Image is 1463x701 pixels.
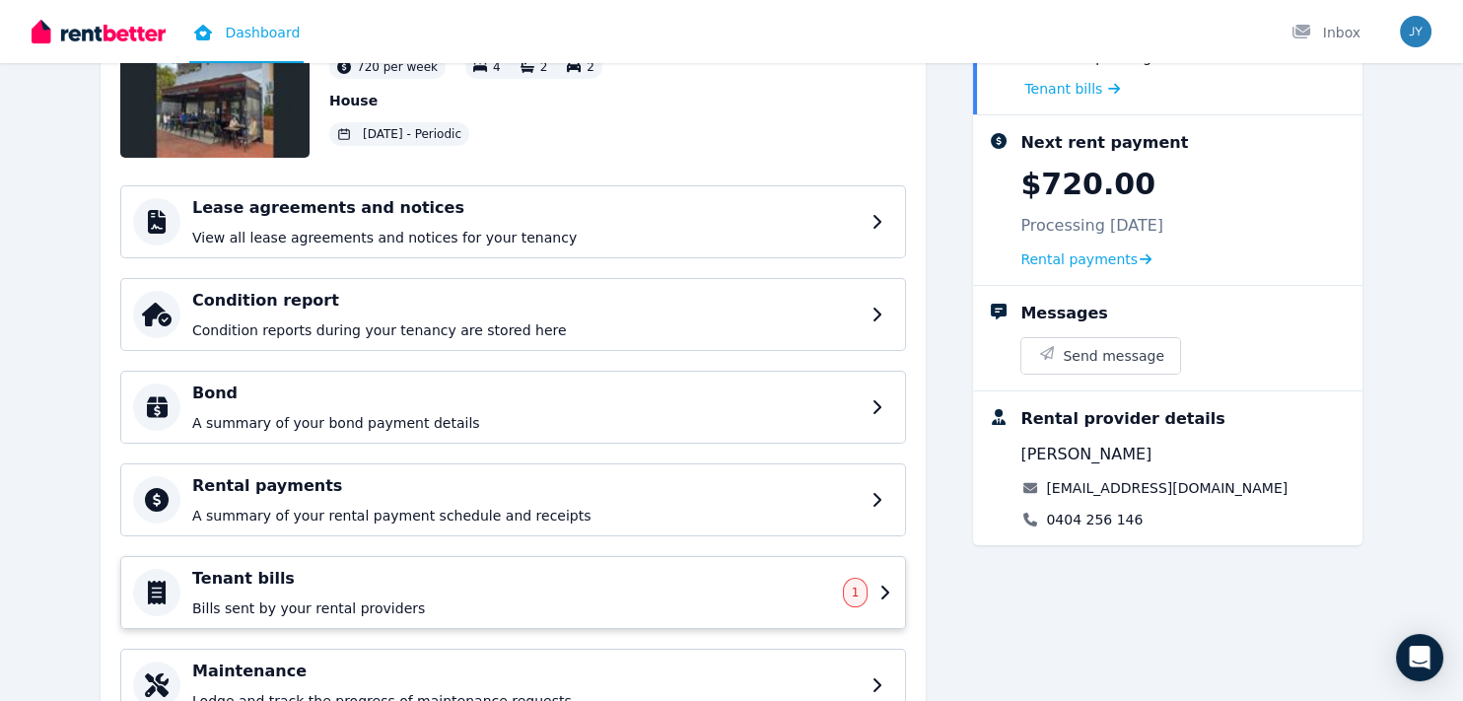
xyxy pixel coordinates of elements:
[192,506,860,526] p: A summary of your rental payment schedule and receipts
[1020,131,1188,155] div: Next rent payment
[192,320,860,340] p: Condition reports during your tenancy are stored here
[192,598,831,618] p: Bills sent by your rental providers
[329,91,602,110] p: House
[1020,214,1163,238] p: Processing [DATE]
[192,196,860,220] h4: Lease agreements and notices
[192,413,860,433] p: A summary of your bond payment details
[192,474,860,498] h4: Rental payments
[192,567,831,591] h4: Tenant bills
[1063,346,1164,366] span: Send message
[1400,16,1431,47] img: Ju yeon Park
[192,289,860,313] h4: Condition report
[1291,23,1360,42] div: Inbox
[357,59,438,75] span: 720 per week
[1021,338,1180,374] button: Send message
[493,60,501,74] span: 4
[192,228,860,247] p: View all lease agreements and notices for your tenancy
[1024,79,1120,99] a: Tenant bills
[1020,407,1224,431] div: Rental provider details
[32,17,166,46] img: RentBetter
[120,16,310,158] img: Property Url
[1020,302,1107,325] div: Messages
[1024,79,1102,99] span: Tenant bills
[1046,478,1288,498] a: [EMAIL_ADDRESS][DOMAIN_NAME]
[1020,249,1138,269] span: Rental payments
[587,60,594,74] span: 2
[852,585,860,600] span: 1
[1396,634,1443,681] div: Open Intercom Messenger
[192,660,860,683] h4: Maintenance
[192,382,860,405] h4: Bond
[363,126,461,142] span: [DATE] - Periodic
[1020,443,1151,466] span: [PERSON_NAME]
[1020,167,1155,202] p: $720.00
[1020,249,1151,269] a: Rental payments
[540,60,548,74] span: 2
[1046,510,1143,529] a: 0404 256 146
